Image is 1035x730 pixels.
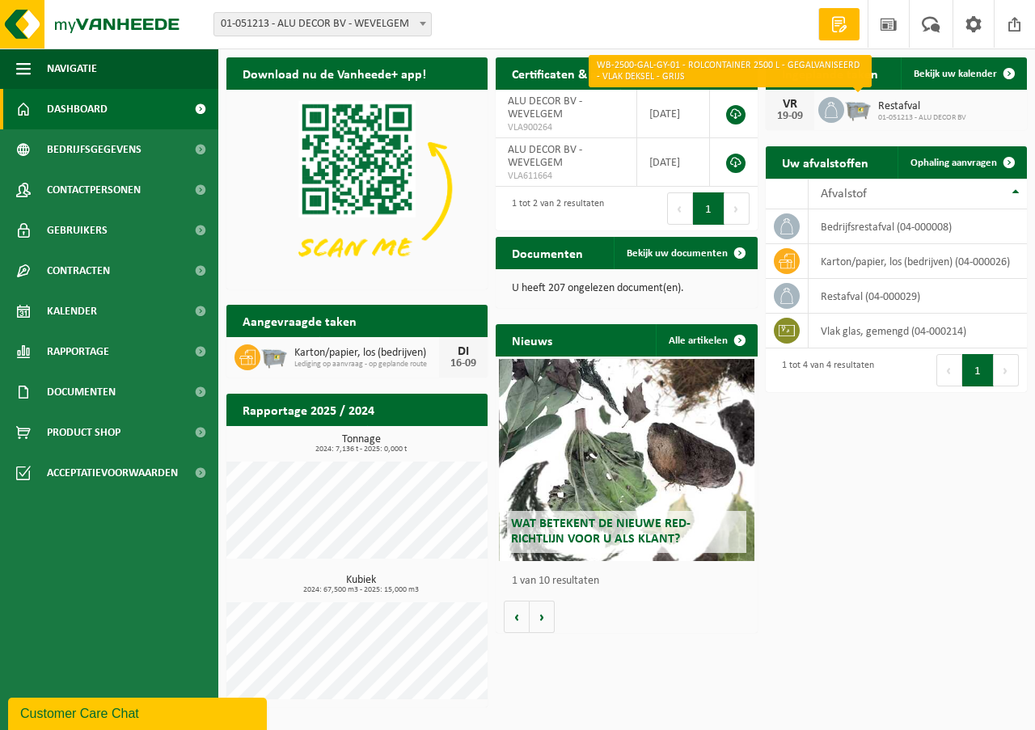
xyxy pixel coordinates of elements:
[226,90,488,286] img: Download de VHEPlus App
[499,359,755,561] a: Wat betekent de nieuwe RED-richtlijn voor u als klant?
[614,237,756,269] a: Bekijk uw documenten
[809,209,1027,244] td: bedrijfsrestafval (04-000008)
[627,248,728,259] span: Bekijk uw documenten
[496,324,568,356] h2: Nieuws
[667,192,693,225] button: Previous
[809,279,1027,314] td: restafval (04-000029)
[234,434,488,454] h3: Tonnage
[511,517,691,546] span: Wat betekent de nieuwe RED-richtlijn voor u als klant?
[504,601,530,633] button: Vorige
[294,347,439,360] span: Karton/papier, los (bedrijven)
[234,575,488,594] h3: Kubiek
[508,95,582,120] span: ALU DECOR BV - WEVELGEM
[447,345,479,358] div: DI
[512,283,741,294] p: U heeft 207 ongelezen document(en).
[294,360,439,369] span: Lediging op aanvraag - op geplande route
[508,144,582,169] span: ALU DECOR BV - WEVELGEM
[496,237,599,268] h2: Documenten
[774,352,874,388] div: 1 tot 4 van 4 resultaten
[637,138,710,187] td: [DATE]
[47,129,142,170] span: Bedrijfsgegevens
[936,354,962,386] button: Previous
[447,358,479,369] div: 16-09
[226,305,373,336] h2: Aangevraagde taken
[47,251,110,291] span: Contracten
[821,188,867,200] span: Afvalstof
[656,324,756,357] a: Alle artikelen
[809,244,1027,279] td: karton/papier, los (bedrijven) (04-000026)
[530,601,555,633] button: Volgende
[214,13,431,36] span: 01-051213 - ALU DECOR BV - WEVELGEM
[234,445,488,454] span: 2024: 7,136 t - 2025: 0,000 t
[724,192,750,225] button: Next
[260,342,288,369] img: WB-2500-GAL-GY-01
[774,111,806,122] div: 19-09
[504,191,604,226] div: 1 tot 2 van 2 resultaten
[226,394,391,425] h2: Rapportage 2025 / 2024
[47,331,109,372] span: Rapportage
[693,192,724,225] button: 1
[844,95,872,122] img: WB-2500-GAL-GY-01
[234,586,488,594] span: 2024: 67,500 m3 - 2025: 15,000 m3
[8,694,270,730] iframe: chat widget
[962,354,994,386] button: 1
[508,121,623,134] span: VLA900264
[766,146,885,178] h2: Uw afvalstoffen
[47,291,97,331] span: Kalender
[512,576,749,587] p: 1 van 10 resultaten
[47,49,97,89] span: Navigatie
[878,100,966,113] span: Restafval
[878,113,966,123] span: 01-051213 - ALU DECOR BV
[47,372,116,412] span: Documenten
[637,90,710,138] td: [DATE]
[47,170,141,210] span: Contactpersonen
[898,146,1025,179] a: Ophaling aanvragen
[213,12,432,36] span: 01-051213 - ALU DECOR BV - WEVELGEM
[367,425,486,458] a: Bekijk rapportage
[774,98,806,111] div: VR
[47,453,178,493] span: Acceptatievoorwaarden
[47,210,108,251] span: Gebruikers
[994,354,1019,386] button: Next
[508,170,623,183] span: VLA611664
[910,158,997,168] span: Ophaling aanvragen
[47,412,120,453] span: Product Shop
[496,57,652,89] h2: Certificaten & attesten
[809,314,1027,348] td: vlak glas, gemengd (04-000214)
[766,57,894,89] h2: Ingeplande taken
[901,57,1025,90] a: Bekijk uw kalender
[226,57,442,89] h2: Download nu de Vanheede+ app!
[47,89,108,129] span: Dashboard
[914,69,997,79] span: Bekijk uw kalender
